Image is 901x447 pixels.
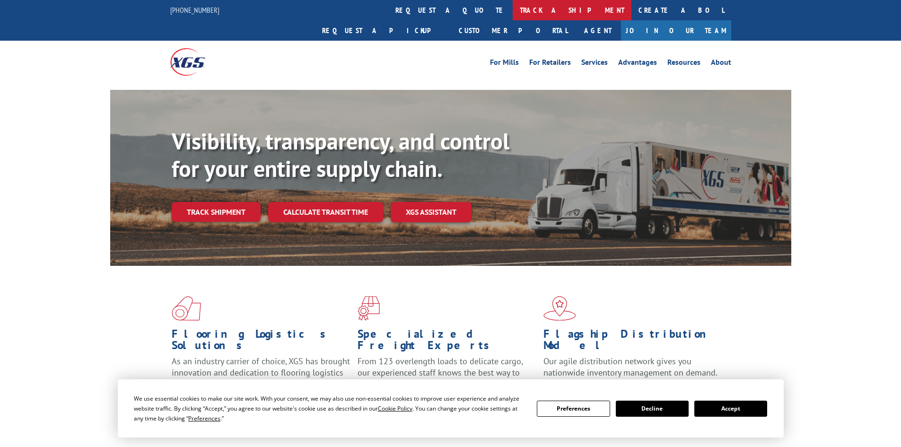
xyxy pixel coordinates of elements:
a: XGS ASSISTANT [391,202,472,222]
a: Request a pickup [315,20,452,41]
a: Track shipment [172,202,261,222]
a: Customer Portal [452,20,575,41]
a: For Mills [490,59,519,69]
a: Services [581,59,608,69]
h1: Flooring Logistics Solutions [172,328,350,356]
button: Preferences [537,401,610,417]
p: From 123 overlength loads to delicate cargo, our experienced staff knows the best way to move you... [358,356,536,398]
div: We use essential cookies to make our site work. With your consent, we may also use non-essential ... [134,394,525,423]
span: Our agile distribution network gives you nationwide inventory management on demand. [543,356,717,378]
b: Visibility, transparency, and control for your entire supply chain. [172,126,509,183]
a: [PHONE_NUMBER] [170,5,219,15]
a: Resources [667,59,700,69]
div: Cookie Consent Prompt [118,379,784,438]
a: Agent [575,20,621,41]
h1: Specialized Freight Experts [358,328,536,356]
span: Preferences [188,414,220,422]
span: Cookie Policy [378,404,412,412]
span: As an industry carrier of choice, XGS has brought innovation and dedication to flooring logistics... [172,356,350,389]
button: Accept [694,401,767,417]
a: About [711,59,731,69]
a: For Retailers [529,59,571,69]
button: Decline [616,401,689,417]
h1: Flagship Distribution Model [543,328,722,356]
img: xgs-icon-flagship-distribution-model-red [543,296,576,321]
a: Advantages [618,59,657,69]
a: Calculate transit time [268,202,383,222]
img: xgs-icon-total-supply-chain-intelligence-red [172,296,201,321]
a: Join Our Team [621,20,731,41]
img: xgs-icon-focused-on-flooring-red [358,296,380,321]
